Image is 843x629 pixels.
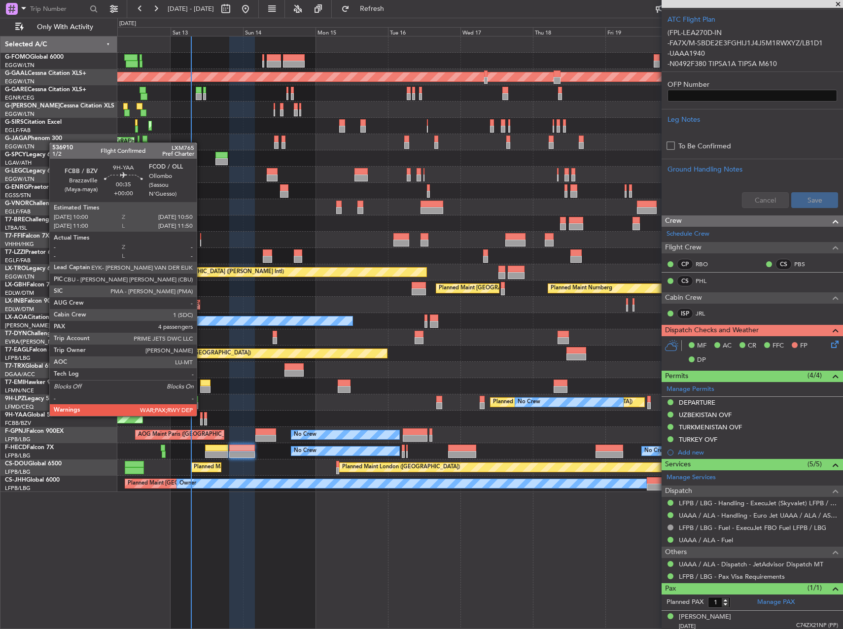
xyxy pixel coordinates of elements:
[533,27,605,36] div: Thu 18
[5,233,22,239] span: T7-FFI
[5,461,28,467] span: CS-DOU
[5,396,56,402] a: 9H-LPZLegacy 500
[5,403,34,411] a: LFMD/CEQ
[5,322,63,329] a: [PERSON_NAME]/QSA
[757,597,795,607] a: Manage PAX
[5,331,70,337] a: T7-DYNChallenger 604
[351,5,393,12] span: Refresh
[5,233,49,239] a: T7-FFIFalcon 7X
[667,384,714,394] a: Manage Permits
[5,380,24,385] span: T7-EMI
[5,217,68,223] a: T7-BREChallenger 604
[5,412,27,418] span: 9H-YAA
[696,309,718,318] a: JRL
[5,175,35,183] a: EGGW/LTN
[665,242,702,253] span: Flight Crew
[5,201,29,207] span: G-VNOR
[748,341,756,351] span: CR
[5,314,28,320] span: LX-AOA
[775,259,792,270] div: CS
[460,27,533,36] div: Wed 17
[644,444,667,458] div: No Crew
[5,289,34,297] a: EDLW/DTM
[124,265,284,280] div: Unplanned Maint [GEOGRAPHIC_DATA] ([PERSON_NAME] Intl)
[5,282,27,288] span: LX-GBH
[5,192,31,199] a: EGSS/STN
[342,460,460,475] div: Planned Maint London ([GEOGRAPHIC_DATA])
[5,110,35,118] a: EGGW/LTN
[5,168,58,174] a: G-LEGCLegacy 600
[5,224,27,232] a: LTBA/ISL
[773,341,784,351] span: FFC
[243,27,316,36] div: Sun 14
[5,94,35,102] a: EGNR/CEG
[665,215,682,227] span: Crew
[5,119,24,125] span: G-SIRS
[5,70,28,76] span: G-GAAL
[679,572,785,581] a: LFPB / LBG - Pax Visa Requirements
[5,347,29,353] span: T7-EAGL
[194,460,349,475] div: Planned Maint [GEOGRAPHIC_DATA] ([GEOGRAPHIC_DATA])
[5,445,27,451] span: F-HECD
[5,266,58,272] a: LX-TROLegacy 650
[5,208,31,215] a: EGLF/FAB
[5,314,75,320] a: LX-AOACitation Mustang
[5,201,71,207] a: G-VNORChallenger 650
[5,136,62,141] a: G-JAGAPhenom 300
[697,355,706,365] span: DP
[5,452,31,459] a: LFPB/LBG
[5,103,114,109] a: G-[PERSON_NAME]Cessna Citation XLS
[5,143,35,150] a: EGGW/LTN
[677,308,693,319] div: ISP
[678,141,731,151] label: To Be Confirmed
[808,459,822,469] span: (5/5)
[168,4,214,13] span: [DATE] - [DATE]
[119,20,136,28] div: [DATE]
[5,159,32,167] a: LGAV/ATH
[5,363,25,369] span: T7-TRX
[5,152,26,158] span: G-SPCY
[388,27,460,36] div: Tue 16
[5,184,28,190] span: G-ENRG
[5,298,83,304] a: LX-INBFalcon 900EX EASy II
[5,119,62,125] a: G-SIRSCitation Excel
[665,486,692,497] span: Dispatch
[30,1,87,16] input: Trip Number
[5,62,35,69] a: EGGW/LTN
[5,445,54,451] a: F-HECDFalcon 7X
[667,473,716,483] a: Manage Services
[5,428,64,434] a: F-GPNJFalcon 900EX
[667,597,703,607] label: Planned PAX
[5,338,66,346] a: EVRA/[PERSON_NAME]
[605,27,678,36] div: Fri 19
[723,341,732,351] span: AC
[5,282,54,288] a: LX-GBHFalcon 7X
[11,19,107,35] button: Only With Activity
[294,427,316,442] div: No Crew
[697,341,706,351] span: MF
[5,168,26,174] span: G-LEGC
[5,257,31,264] a: EGLF/FAB
[665,371,688,382] span: Permits
[5,387,34,394] a: LFMN/NCE
[696,260,718,269] a: RBO
[679,560,823,568] a: UAAA / ALA - Dispatch - JetAdvisor Dispatch MT
[667,114,837,125] div: Leg Notes
[5,331,27,337] span: T7-DYN
[5,273,35,280] a: EGGW/LTN
[518,395,540,410] div: No Crew
[696,277,718,285] a: PHL
[679,499,838,507] a: LFPB / LBG - Handling - ExecuJet (Skyvalet) LFPB / LBG
[5,354,31,362] a: LFPB/LBG
[5,419,31,427] a: FCBB/BZV
[679,612,731,622] div: [PERSON_NAME]
[179,476,196,491] div: Owner
[26,24,104,31] span: Only With Activity
[679,423,742,431] div: TURKMENISTAN OVF
[677,276,693,286] div: CS
[665,547,687,558] span: Others
[679,524,826,532] a: LFPB / LBG - Fuel - ExecuJet FBO Fuel LFPB / LBG
[171,27,243,36] div: Sat 13
[5,461,62,467] a: CS-DOUGlobal 6500
[337,1,396,17] button: Refresh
